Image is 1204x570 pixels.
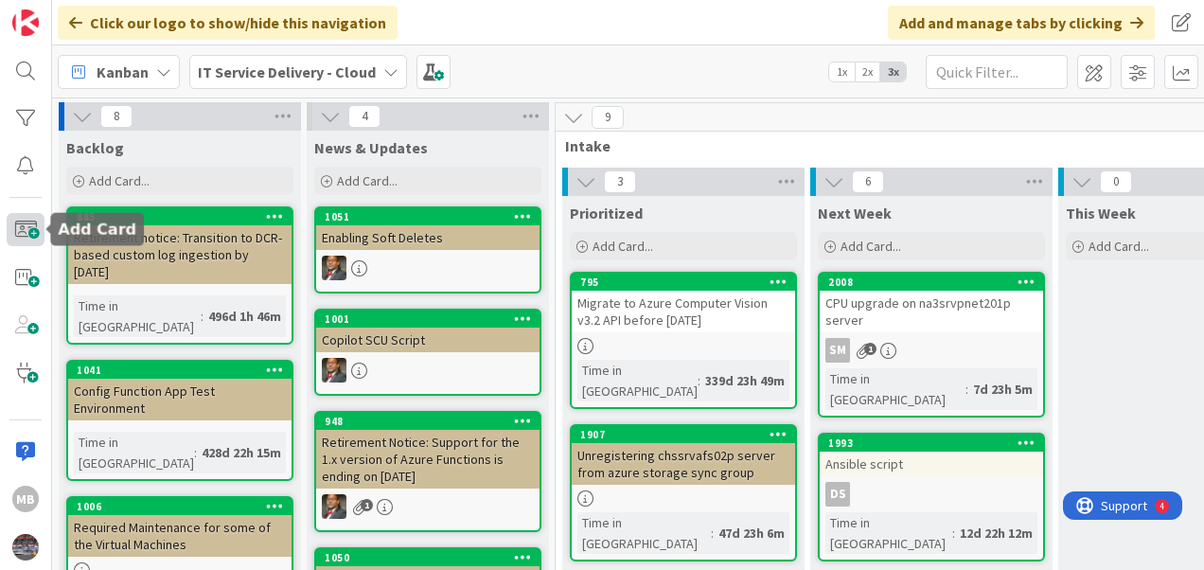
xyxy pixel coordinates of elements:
[820,435,1043,476] div: 1993Ansible script
[68,225,292,284] div: Retirement notice: Transition to DCR-based custom log ingestion by [DATE]
[829,62,855,81] span: 1x
[828,436,1043,450] div: 1993
[316,328,540,352] div: Copilot SCU Script
[888,6,1155,40] div: Add and manage tabs by clicking
[820,338,1043,363] div: SM
[864,343,876,355] span: 1
[580,276,795,289] div: 795
[38,3,84,26] span: Support
[952,523,955,543] span: :
[12,534,39,561] img: avatar
[66,138,124,157] span: Backlog
[698,370,700,391] span: :
[325,551,540,564] div: 1050
[714,523,789,543] div: 47d 23h 6m
[316,311,540,328] div: 1001
[97,61,149,83] span: Kanban
[68,362,292,420] div: 1041Config Function App Test Environment
[325,210,540,223] div: 1051
[68,498,292,515] div: 1006
[820,435,1043,452] div: 1993
[12,486,39,512] div: MB
[12,9,39,36] img: Visit kanbanzone.com
[572,426,795,485] div: 1907Unregistering chssrvafs02p server from azure storage sync group
[818,204,892,223] span: Next Week
[593,238,653,255] span: Add Card...
[66,206,293,345] a: 885Retirement notice: Transition to DCR-based custom log ingestion by [DATE]Time in [GEOGRAPHIC_D...
[58,221,136,239] h5: Add Card
[197,442,286,463] div: 428d 22h 15m
[828,276,1043,289] div: 2008
[592,106,624,129] span: 9
[68,208,292,284] div: 885Retirement notice: Transition to DCR-based custom log ingestion by [DATE]
[316,358,540,383] div: DP
[316,225,540,250] div: Enabling Soft Deletes
[100,105,133,128] span: 8
[700,370,789,391] div: 339d 23h 49m
[577,512,711,554] div: Time in [GEOGRAPHIC_DATA]
[604,170,636,193] span: 3
[66,360,293,481] a: 1041Config Function App Test EnvironmentTime in [GEOGRAPHIC_DATA]:428d 22h 15m
[572,274,795,332] div: 795Migrate to Azure Computer Vision v3.2 API before [DATE]
[926,55,1068,89] input: Quick Filter...
[572,291,795,332] div: Migrate to Azure Computer Vision v3.2 API before [DATE]
[74,295,201,337] div: Time in [GEOGRAPHIC_DATA]
[325,312,540,326] div: 1001
[316,208,540,225] div: 1051
[968,379,1037,400] div: 7d 23h 5m
[68,362,292,379] div: 1041
[1066,204,1136,223] span: This Week
[89,172,150,189] span: Add Card...
[825,512,952,554] div: Time in [GEOGRAPHIC_DATA]
[316,549,540,566] div: 1050
[314,309,541,396] a: 1001Copilot SCU ScriptDP
[316,413,540,489] div: 948Retirement Notice: Support for the 1.x version of Azure Functions is ending on [DATE]
[316,256,540,280] div: DP
[68,498,292,557] div: 1006Required Maintenance for some of the Virtual Machines
[68,379,292,420] div: Config Function App Test Environment
[955,523,1037,543] div: 12d 22h 12m
[201,306,204,327] span: :
[825,368,965,410] div: Time in [GEOGRAPHIC_DATA]
[322,494,346,519] img: DP
[325,415,540,428] div: 948
[194,442,197,463] span: :
[322,256,346,280] img: DP
[316,413,540,430] div: 948
[820,482,1043,507] div: DS
[314,411,541,532] a: 948Retirement Notice: Support for the 1.x version of Azure Functions is ending on [DATE]DP
[316,494,540,519] div: DP
[314,206,541,294] a: 1051Enabling Soft DeletesDP
[818,433,1045,561] a: 1993Ansible scriptDSTime in [GEOGRAPHIC_DATA]:12d 22h 12m
[577,360,698,401] div: Time in [GEOGRAPHIC_DATA]
[322,358,346,383] img: DP
[572,426,795,443] div: 1907
[198,62,376,81] b: IT Service Delivery - Cloud
[316,311,540,352] div: 1001Copilot SCU Script
[316,430,540,489] div: Retirement Notice: Support for the 1.x version of Azure Functions is ending on [DATE]
[74,432,194,473] div: Time in [GEOGRAPHIC_DATA]
[77,364,292,377] div: 1041
[570,204,643,223] span: Prioritized
[818,272,1045,418] a: 2008CPU upgrade on na3srvpnet201p serverSMTime in [GEOGRAPHIC_DATA]:7d 23h 5m
[1089,238,1149,255] span: Add Card...
[68,208,292,225] div: 885
[570,424,797,561] a: 1907Unregistering chssrvafs02p server from azure storage sync groupTime in [GEOGRAPHIC_DATA]:47d ...
[348,105,381,128] span: 4
[820,452,1043,476] div: Ansible script
[337,172,398,189] span: Add Card...
[820,274,1043,332] div: 2008CPU upgrade on na3srvpnet201p server
[880,62,906,81] span: 3x
[58,6,398,40] div: Click our logo to show/hide this navigation
[711,523,714,543] span: :
[97,8,101,23] div: 4
[570,272,797,409] a: 795Migrate to Azure Computer Vision v3.2 API before [DATE]Time in [GEOGRAPHIC_DATA]:339d 23h 49m
[825,338,850,363] div: SM
[965,379,968,400] span: :
[77,210,292,223] div: 885
[68,515,292,557] div: Required Maintenance for some of the Virtual Machines
[77,500,292,513] div: 1006
[361,499,373,511] span: 1
[1100,170,1132,193] span: 0
[316,208,540,250] div: 1051Enabling Soft Deletes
